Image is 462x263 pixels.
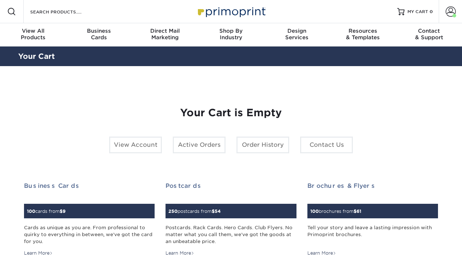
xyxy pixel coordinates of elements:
[24,182,155,189] h2: Business Cards
[63,209,65,214] span: 9
[430,9,433,14] span: 0
[66,23,132,46] a: BusinessCards
[357,209,361,214] span: 61
[310,209,361,214] small: brochures from
[132,28,198,41] div: Marketing
[330,23,396,46] a: Resources& Templates
[310,209,319,214] span: 100
[407,9,428,15] span: MY CART
[60,209,63,214] span: $
[24,224,155,245] div: Cards as unique as you are. From professional to quirky to everything in between, we've got the c...
[198,28,264,41] div: Industry
[330,28,396,41] div: & Templates
[212,209,215,214] span: $
[195,4,267,19] img: Primoprint
[168,209,178,214] span: 250
[307,182,438,189] h2: Brochures & Flyers
[18,52,55,61] a: Your Cart
[396,28,462,34] span: Contact
[166,250,194,256] div: Learn More
[396,23,462,46] a: Contact& Support
[166,182,296,257] a: Postcards 250postcards from$54 Postcards. Rack Cards. Hero Cards. Club Flyers. No matter what you...
[66,28,132,34] span: Business
[109,137,162,153] a: View Account
[66,28,132,41] div: Cards
[198,23,264,46] a: Shop ByIndustry
[132,23,198,46] a: Direct MailMarketing
[27,209,35,214] span: 100
[166,182,296,189] h2: Postcards
[264,28,330,34] span: Design
[396,28,462,41] div: & Support
[166,224,296,245] div: Postcards. Rack Cards. Hero Cards. Club Flyers. No matter what you call them, we've got the goods...
[354,209,357,214] span: $
[300,137,353,153] a: Contact Us
[307,182,438,257] a: Brochures & Flyers 100brochures from$61 Tell your story and leave a lasting impression with Primo...
[173,137,226,153] a: Active Orders
[168,209,221,214] small: postcards from
[198,28,264,34] span: Shop By
[27,209,65,214] small: cards from
[264,23,330,46] a: DesignServices
[307,224,438,245] div: Tell your story and leave a lasting impression with Primoprint brochures.
[330,28,396,34] span: Resources
[215,209,221,214] span: 54
[24,250,53,256] div: Learn More
[24,182,155,257] a: Business Cards 100cards from$9 Cards as unique as you are. From professional to quirky to everyth...
[132,28,198,34] span: Direct Mail
[29,7,100,16] input: SEARCH PRODUCTS.....
[264,28,330,41] div: Services
[24,107,438,119] h1: Your Cart is Empty
[307,250,336,256] div: Learn More
[236,137,289,153] a: Order History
